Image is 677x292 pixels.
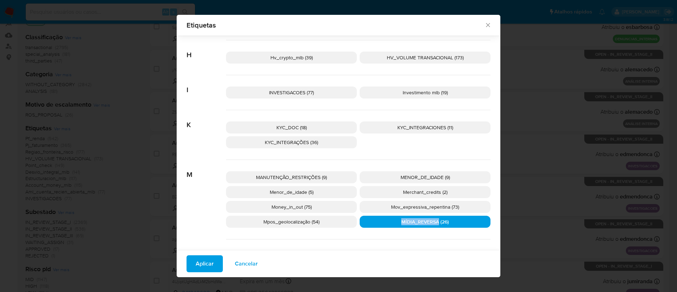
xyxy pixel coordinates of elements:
[226,255,267,272] button: Cancelar
[401,174,450,181] span: MENOR_DE_IDADE (9)
[226,186,357,198] div: Menor_de_idade (5)
[187,40,226,59] span: H
[360,121,490,133] div: KYC_INTEGRACIONES (11)
[187,22,484,29] span: Etiquetas
[360,171,490,183] div: MENOR_DE_IDADE (9)
[403,189,447,196] span: Merchant_credits (2)
[401,218,449,225] span: MÍDIA_REVERSA (26)
[226,52,357,64] div: Hv_crypto_mlb (39)
[226,201,357,213] div: Money_in_out (75)
[360,216,490,228] div: MÍDIA_REVERSA (26)
[196,256,214,272] span: Aplicar
[270,189,313,196] span: Menor_de_idade (5)
[226,136,357,148] div: KYC_INTEGRAÇÕES (36)
[226,171,357,183] div: MANUTENÇÃO_RESTRIÇÕES (9)
[265,139,318,146] span: KYC_INTEGRAÇÕES (36)
[360,87,490,99] div: Investimento mlb (19)
[187,75,226,94] span: I
[226,87,357,99] div: INVESTIGACOES (77)
[187,160,226,179] span: M
[187,239,226,258] span: O
[226,121,357,133] div: KYC_DOC (18)
[360,201,490,213] div: Mov_expressiva_repentina (73)
[187,110,226,129] span: K
[256,174,327,181] span: MANUTENÇÃO_RESTRIÇÕES (9)
[276,124,307,131] span: KYC_DOC (18)
[360,186,490,198] div: Merchant_credits (2)
[360,52,490,64] div: HV_VOLUME TRANSACIONAL (173)
[263,218,319,225] span: Mpos_geolocalização (54)
[387,54,464,61] span: HV_VOLUME TRANSACIONAL (173)
[403,89,448,96] span: Investimento mlb (19)
[270,54,313,61] span: Hv_crypto_mlb (39)
[226,216,357,228] div: Mpos_geolocalização (54)
[397,124,453,131] span: KYC_INTEGRACIONES (11)
[187,255,223,272] button: Aplicar
[235,256,258,272] span: Cancelar
[269,89,314,96] span: INVESTIGACOES (77)
[272,203,312,210] span: Money_in_out (75)
[484,22,491,28] button: Fechar
[391,203,459,210] span: Mov_expressiva_repentina (73)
